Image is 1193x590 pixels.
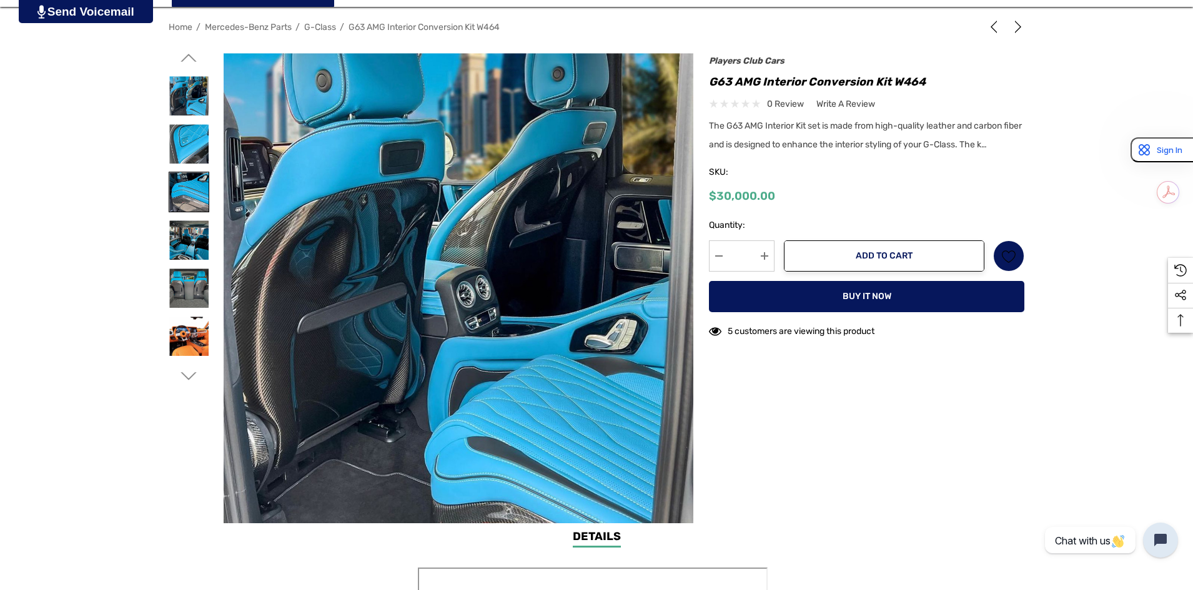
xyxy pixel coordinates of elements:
[205,22,292,32] a: Mercedes-Benz Parts
[709,218,775,233] label: Quantity:
[816,99,875,110] span: Write a Review
[304,22,336,32] a: G-Class
[169,22,192,32] a: Home
[37,5,46,19] img: PjwhLS0gR2VuZXJhdG9yOiBHcmF2aXQuaW8gLS0+PHN2ZyB4bWxucz0iaHR0cDovL3d3dy53My5vcmcvMjAwMC9zdmciIHhtb...
[709,56,785,66] a: Players Club Cars
[709,320,874,339] div: 5 customers are viewing this product
[709,189,775,203] span: $30,000.00
[709,164,771,181] span: SKU:
[1007,21,1024,33] a: Next
[169,317,209,356] img: Custom G Wagon Interior
[169,172,209,212] img: Mercedes G Wagon Interior Kit
[1002,249,1016,263] svg: Wish List
[181,50,197,66] svg: Go to slide 2 of 8
[181,368,197,384] svg: Go to slide 4 of 8
[767,96,804,112] span: 0 review
[1174,264,1187,277] svg: Recently Viewed
[988,21,1005,33] a: Previous
[709,72,1024,92] h1: G63 AMG Interior Conversion Kit W464
[1174,289,1187,302] svg: Social Media
[709,281,1024,312] button: Buy it now
[993,240,1024,272] a: Wish List
[169,76,209,116] img: Mercedes G Wagon Interior Kit
[709,120,1022,150] span: The G63 AMG Interior Kit set is made from high-quality leather and carbon fiber and is designed t...
[816,96,875,112] a: Write a Review
[169,220,209,260] img: Mercedes G Wagon Interior Kit
[169,124,209,164] img: Mercedes G Wagon Interior Kit
[1168,314,1193,327] svg: Top
[349,22,500,32] a: G63 AMG Interior Conversion Kit W464
[169,16,1024,38] nav: Breadcrumb
[573,528,621,548] a: Details
[169,268,209,308] img: Mercedes G Wagon Interior Kit
[784,240,984,272] button: Add to Cart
